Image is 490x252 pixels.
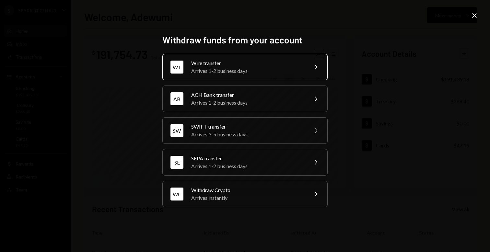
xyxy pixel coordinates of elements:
div: Wire transfer [191,59,304,67]
button: SESEPA transferArrives 1-2 business days [162,149,328,176]
button: SWSWIFT transferArrives 3-5 business days [162,117,328,144]
div: WT [170,61,183,74]
h2: Withdraw funds from your account [162,34,328,46]
div: WC [170,188,183,200]
div: Arrives instantly [191,194,304,202]
div: Arrives 3-5 business days [191,131,304,138]
div: Arrives 1-2 business days [191,67,304,75]
div: SWIFT transfer [191,123,304,131]
button: ABACH Bank transferArrives 1-2 business days [162,86,328,112]
div: SE [170,156,183,169]
div: ACH Bank transfer [191,91,304,99]
div: SEPA transfer [191,155,304,162]
div: Withdraw Crypto [191,186,304,194]
div: AB [170,92,183,105]
div: Arrives 1-2 business days [191,162,304,170]
div: Arrives 1-2 business days [191,99,304,107]
button: WCWithdraw CryptoArrives instantly [162,181,328,207]
div: SW [170,124,183,137]
button: WTWire transferArrives 1-2 business days [162,54,328,80]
